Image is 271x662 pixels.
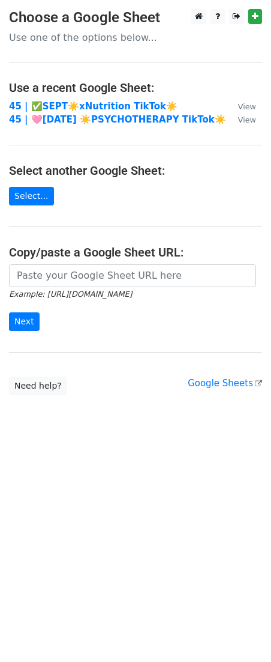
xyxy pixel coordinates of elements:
[9,101,177,112] a: 45 | ✅SEPT☀️xNutrition TikTok☀️
[9,312,40,331] input: Next
[9,187,54,205] a: Select...
[9,31,262,44] p: Use one of the options below...
[226,101,256,112] a: View
[238,102,256,111] small: View
[188,378,262,389] a: Google Sheets
[226,114,256,125] a: View
[9,114,226,125] a: 45 | 🩷[DATE] ☀️PSYCHOTHERAPY TikTok☀️
[238,115,256,124] small: View
[9,80,262,95] h4: Use a recent Google Sheet:
[9,9,262,26] h3: Choose a Google Sheet
[9,163,262,178] h4: Select another Google Sheet:
[9,377,67,395] a: Need help?
[9,245,262,260] h4: Copy/paste a Google Sheet URL:
[9,264,256,287] input: Paste your Google Sheet URL here
[9,290,132,299] small: Example: [URL][DOMAIN_NAME]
